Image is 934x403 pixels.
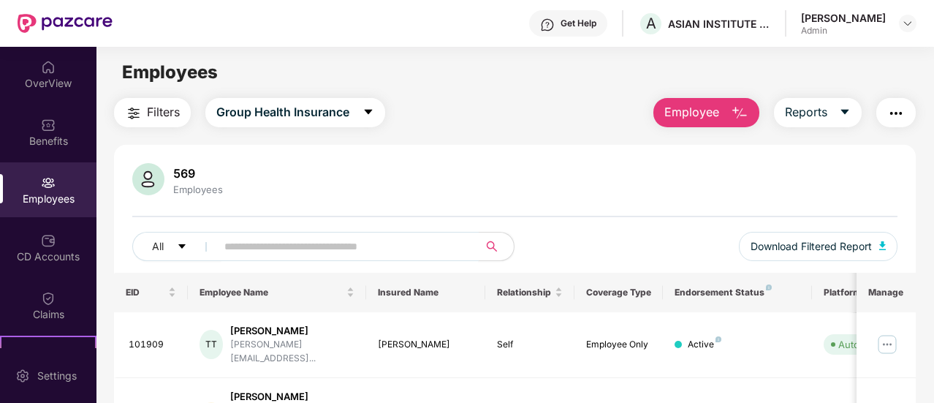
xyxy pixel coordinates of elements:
[838,337,897,352] div: Auto Verified
[586,338,652,352] div: Employee Only
[132,163,164,195] img: svg+xml;base64,PHN2ZyB4bWxucz0iaHR0cDovL3d3dy53My5vcmcvMjAwMC9zdmciIHhtbG5zOnhsaW5rPSJodHRwOi8vd3...
[129,338,177,352] div: 101909
[561,18,596,29] div: Get Help
[879,241,886,250] img: svg+xml;base64,PHN2ZyB4bWxucz0iaHR0cDovL3d3dy53My5vcmcvMjAwMC9zdmciIHhtbG5zOnhsaW5rPSJodHRwOi8vd3...
[824,287,904,298] div: Platform Status
[362,106,374,119] span: caret-down
[33,369,81,383] div: Settings
[170,166,226,181] div: 569
[540,18,555,32] img: svg+xml;base64,PHN2ZyBpZD0iSGVscC0zMngzMiIgeG1sbnM9Imh0dHA6Ly93d3cudzMub3JnLzIwMDAvc3ZnIiB3aWR0aD...
[41,291,56,306] img: svg+xml;base64,PHN2ZyBpZD0iQ2xhaW0iIHhtbG5zPSJodHRwOi8vd3d3LnczLm9yZy8yMDAwL3N2ZyIgd2lkdGg9IjIwIi...
[497,338,563,352] div: Self
[485,273,574,312] th: Relationship
[122,61,218,83] span: Employees
[126,287,166,298] span: EID
[205,98,385,127] button: Group Health Insurancecaret-down
[785,103,827,121] span: Reports
[675,287,800,298] div: Endorsement Status
[646,15,656,32] span: A
[715,336,721,342] img: svg+xml;base64,PHN2ZyB4bWxucz0iaHR0cDovL3d3dy53My5vcmcvMjAwMC9zdmciIHdpZHRoPSI4IiBoZWlnaHQ9IjgiIH...
[216,103,349,121] span: Group Health Insurance
[41,118,56,132] img: svg+xml;base64,PHN2ZyBpZD0iQmVuZWZpdHMiIHhtbG5zPSJodHRwOi8vd3d3LnczLm9yZy8yMDAwL3N2ZyIgd2lkdGg9Ij...
[751,238,872,255] span: Download Filtered Report
[230,338,354,366] div: [PERSON_NAME][EMAIL_ADDRESS]...
[653,98,759,127] button: Employee
[114,98,191,127] button: Filters
[876,333,899,356] img: manageButton
[152,238,164,255] span: All
[125,105,143,122] img: svg+xml;base64,PHN2ZyB4bWxucz0iaHR0cDovL3d3dy53My5vcmcvMjAwMC9zdmciIHdpZHRoPSIyNCIgaGVpZ2h0PSIyNC...
[739,232,898,261] button: Download Filtered Report
[41,176,56,190] img: svg+xml;base64,PHN2ZyBpZD0iRW1wbG95ZWVzIiB4bWxucz0iaHR0cDovL3d3dy53My5vcmcvMjAwMC9zdmciIHdpZHRoPS...
[478,241,506,252] span: search
[366,273,485,312] th: Insured Name
[668,17,770,31] div: ASIAN INSTITUTE OF NEPHROLOGY AND UROLOGY PRIVATE LIMITED
[177,241,187,253] span: caret-down
[731,105,748,122] img: svg+xml;base64,PHN2ZyB4bWxucz0iaHR0cDovL3d3dy53My5vcmcvMjAwMC9zdmciIHhtbG5zOnhsaW5rPSJodHRwOi8vd3...
[132,232,221,261] button: Allcaret-down
[839,106,851,119] span: caret-down
[574,273,664,312] th: Coverage Type
[200,330,223,359] div: TT
[378,338,474,352] div: [PERSON_NAME]
[688,338,721,352] div: Active
[18,14,113,33] img: New Pazcare Logo
[200,287,343,298] span: Employee Name
[857,273,916,312] th: Manage
[664,103,719,121] span: Employee
[902,18,914,29] img: svg+xml;base64,PHN2ZyBpZD0iRHJvcGRvd24tMzJ4MzIiIHhtbG5zPSJodHRwOi8vd3d3LnczLm9yZy8yMDAwL3N2ZyIgd2...
[887,105,905,122] img: svg+xml;base64,PHN2ZyB4bWxucz0iaHR0cDovL3d3dy53My5vcmcvMjAwMC9zdmciIHdpZHRoPSIyNCIgaGVpZ2h0PSIyNC...
[774,98,862,127] button: Reportscaret-down
[41,233,56,248] img: svg+xml;base64,PHN2ZyBpZD0iQ0RfQWNjb3VudHMiIGRhdGEtbmFtZT0iQ0QgQWNjb3VudHMiIHhtbG5zPSJodHRwOi8vd3...
[230,324,354,338] div: [PERSON_NAME]
[766,285,772,290] img: svg+xml;base64,PHN2ZyB4bWxucz0iaHR0cDovL3d3dy53My5vcmcvMjAwMC9zdmciIHdpZHRoPSI4IiBoZWlnaHQ9IjgiIH...
[801,11,886,25] div: [PERSON_NAME]
[170,184,226,195] div: Employees
[15,369,30,383] img: svg+xml;base64,PHN2ZyBpZD0iU2V0dGluZy0yMHgyMCIgeG1sbnM9Imh0dHA6Ly93d3cudzMub3JnLzIwMDAvc3ZnIiB3aW...
[801,25,886,37] div: Admin
[478,232,515,261] button: search
[497,287,552,298] span: Relationship
[147,103,180,121] span: Filters
[114,273,189,312] th: EID
[188,273,366,312] th: Employee Name
[41,60,56,75] img: svg+xml;base64,PHN2ZyBpZD0iSG9tZSIgeG1sbnM9Imh0dHA6Ly93d3cudzMub3JnLzIwMDAvc3ZnIiB3aWR0aD0iMjAiIG...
